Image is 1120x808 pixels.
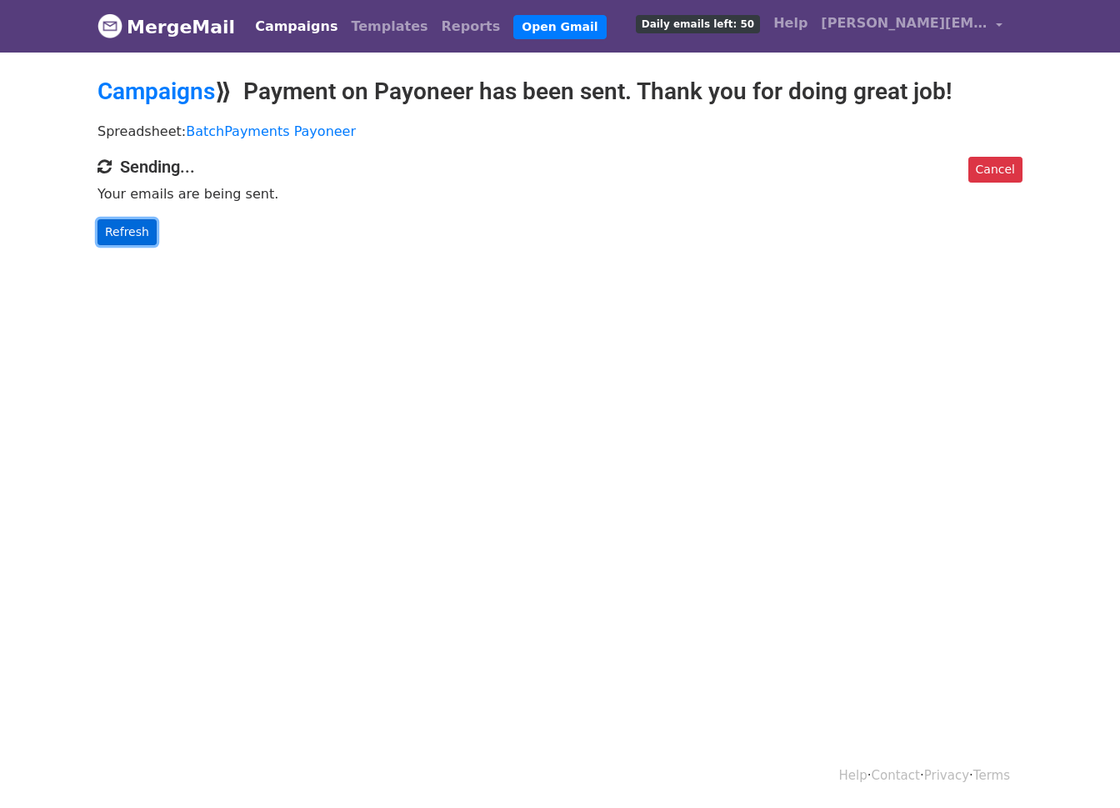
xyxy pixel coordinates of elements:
a: Open Gmail [513,15,606,39]
a: Privacy [924,768,969,783]
a: Campaigns [97,78,215,105]
a: Help [767,7,814,40]
a: Cancel [968,157,1022,183]
a: Refresh [97,219,157,245]
a: Templates [344,10,434,43]
a: Help [839,768,867,783]
a: Campaigns [248,10,344,43]
a: BatchPayments Payoneer [186,123,356,139]
img: MergeMail logo [97,13,122,38]
a: Daily emails left: 50 [629,7,767,40]
span: Daily emails left: 50 [636,15,760,33]
a: [PERSON_NAME][EMAIL_ADDRESS][DOMAIN_NAME] [814,7,1009,46]
h2: ⟫ Payment on Payoneer has been sent. Thank you for doing great job! [97,78,1022,106]
a: Reports [435,10,507,43]
a: Contact [872,768,920,783]
p: Spreadsheet: [97,123,1022,140]
span: [PERSON_NAME][EMAIL_ADDRESS][DOMAIN_NAME] [821,13,987,33]
a: Terms [973,768,1010,783]
iframe: Chat Widget [1037,728,1120,808]
p: Your emails are being sent. [97,185,1022,203]
a: MergeMail [97,9,235,44]
h4: Sending... [97,157,1022,177]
